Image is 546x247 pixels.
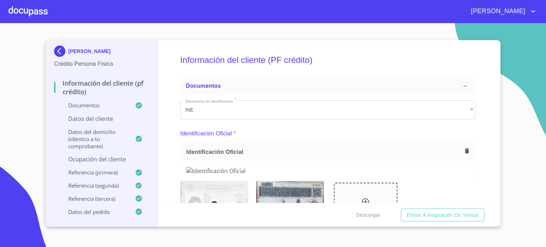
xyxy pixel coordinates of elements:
p: Ocupación del Cliente [54,155,150,163]
p: Datos del cliente [54,115,150,123]
p: Referencia (primera) [54,169,135,176]
span: Identificación Oficial [186,148,462,156]
img: Identificación Oficial [256,181,323,225]
p: [PERSON_NAME] [68,48,111,54]
p: Datos del pedido [54,208,135,215]
span: Enviar a Asignación de Ventas [407,211,479,220]
span: Descargar [356,211,380,220]
button: account of current user [466,6,537,17]
p: Referencia (tercera) [54,195,135,202]
p: Documentos [54,102,135,109]
p: Datos del domicilio (idéntico a tu comprobante) [54,128,135,150]
span: [PERSON_NAME] [466,6,529,17]
h5: Información del cliente (PF crédito) [180,45,475,75]
div: Documentos [180,77,475,95]
p: Crédito Persona Física [54,60,150,68]
p: Identificación Oficial [180,129,232,138]
p: Referencia (segunda) [54,182,135,189]
img: Identificación Oficial [186,167,469,175]
p: Información del cliente (PF crédito) [54,79,150,96]
button: Descargar [353,209,383,222]
span: Documentos [186,83,221,89]
div: [PERSON_NAME] [54,45,150,60]
img: Docupass spot blue [54,45,68,57]
div: INE [180,100,475,119]
button: Enviar a Asignación de Ventas [401,209,485,222]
